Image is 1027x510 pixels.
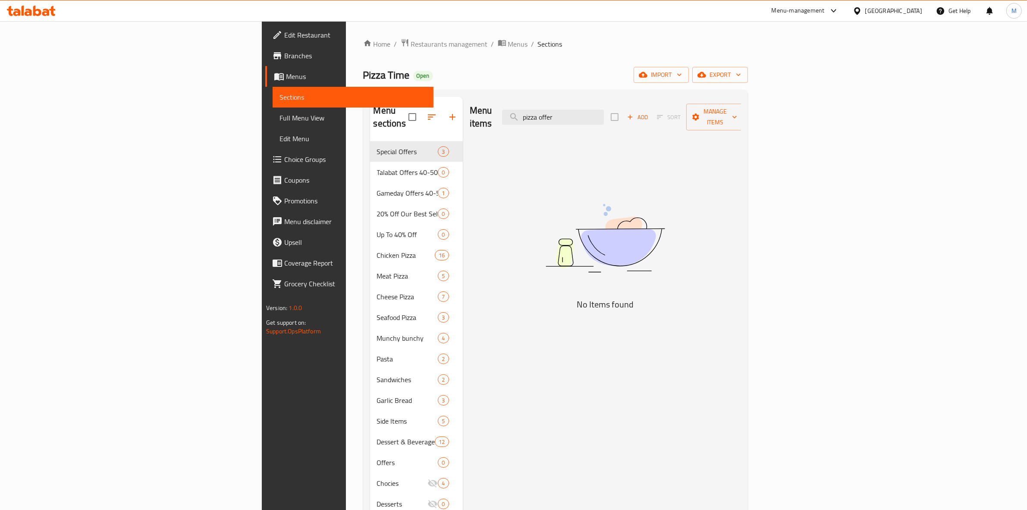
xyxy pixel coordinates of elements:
[265,45,433,66] a: Branches
[438,334,448,342] span: 4
[377,167,438,177] div: Talabat Offers 40-50%
[377,499,428,509] span: Desserts
[265,211,433,232] a: Menu disclaimer
[266,326,321,337] a: Support.OpsPlatform
[438,148,448,156] span: 3
[435,250,449,260] div: items
[377,437,435,447] div: Dessert & Beverages
[370,473,463,494] div: Chocies4
[370,369,463,390] div: Sandwiches2
[370,162,463,183] div: Talabat Offers 40-50%0
[370,390,463,411] div: Garlic Bread3
[370,245,463,266] div: Chicken Pizza16
[377,374,438,385] div: Sandwiches
[438,168,448,177] span: 0
[273,87,433,108] a: Sections
[377,312,438,323] div: Seafood Pizza
[377,395,438,405] span: Garlic Bread
[427,478,438,488] svg: Inactive section
[438,188,449,198] div: items
[370,411,463,431] div: Side Items5
[265,25,433,45] a: Edit Restaurant
[370,266,463,286] div: Meat Pizza5
[377,333,438,343] span: Munchy bunchy
[438,478,449,488] div: items
[435,437,449,447] div: items
[438,355,448,363] span: 2
[265,253,433,273] a: Coverage Report
[377,478,428,488] span: Chocies
[284,30,427,40] span: Edit Restaurant
[284,258,427,268] span: Coverage Report
[280,113,427,123] span: Full Menu View
[273,108,433,128] a: Full Menu View
[438,189,448,197] span: 1
[508,39,528,49] span: Menus
[498,38,528,50] a: Menus
[284,175,427,185] span: Coupons
[438,314,448,322] span: 3
[435,251,448,260] span: 16
[438,376,448,384] span: 2
[377,250,435,260] span: Chicken Pizza
[377,271,438,281] span: Meat Pizza
[284,237,427,247] span: Upsell
[624,111,651,124] button: Add
[403,108,421,126] span: Select all sections
[502,110,604,125] input: search
[438,416,449,426] div: items
[266,317,306,328] span: Get support on:
[438,293,448,301] span: 7
[538,39,562,49] span: Sections
[377,291,438,302] span: Cheese Pizza
[438,312,449,323] div: items
[438,167,449,177] div: items
[438,396,448,405] span: 3
[686,104,744,130] button: Manage items
[363,38,748,50] nav: breadcrumb
[377,146,438,157] div: Special Offers
[438,272,448,280] span: 5
[438,374,449,385] div: items
[624,111,651,124] span: Add item
[438,500,448,508] span: 0
[634,67,689,83] button: import
[497,298,713,311] h5: No Items found
[289,302,302,314] span: 1.0.0
[370,286,463,307] div: Cheese Pizza7
[370,452,463,473] div: Offers0
[438,479,448,488] span: 4
[377,354,438,364] div: Pasta
[438,209,449,219] div: items
[641,70,682,80] span: import
[377,209,438,219] span: 20% Off Our Best Sellers
[377,457,438,468] span: Offers
[772,6,825,16] div: Menu-management
[438,146,449,157] div: items
[280,133,427,144] span: Edit Menu
[377,229,438,240] span: Up To 40% Off
[531,39,534,49] li: /
[370,183,463,203] div: Gameday Offers 40-50% Off1
[411,39,488,49] span: Restaurants management
[377,188,438,198] span: Gameday Offers 40-50% Off
[438,499,449,509] div: items
[470,104,492,130] h2: Menu items
[265,232,433,253] a: Upsell
[265,190,433,211] a: Promotions
[273,128,433,149] a: Edit Menu
[421,107,442,127] span: Sort sections
[497,181,713,295] img: dish.svg
[438,459,448,467] span: 0
[377,416,438,426] div: Side Items
[265,66,433,87] a: Menus
[438,210,448,218] span: 0
[438,291,449,302] div: items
